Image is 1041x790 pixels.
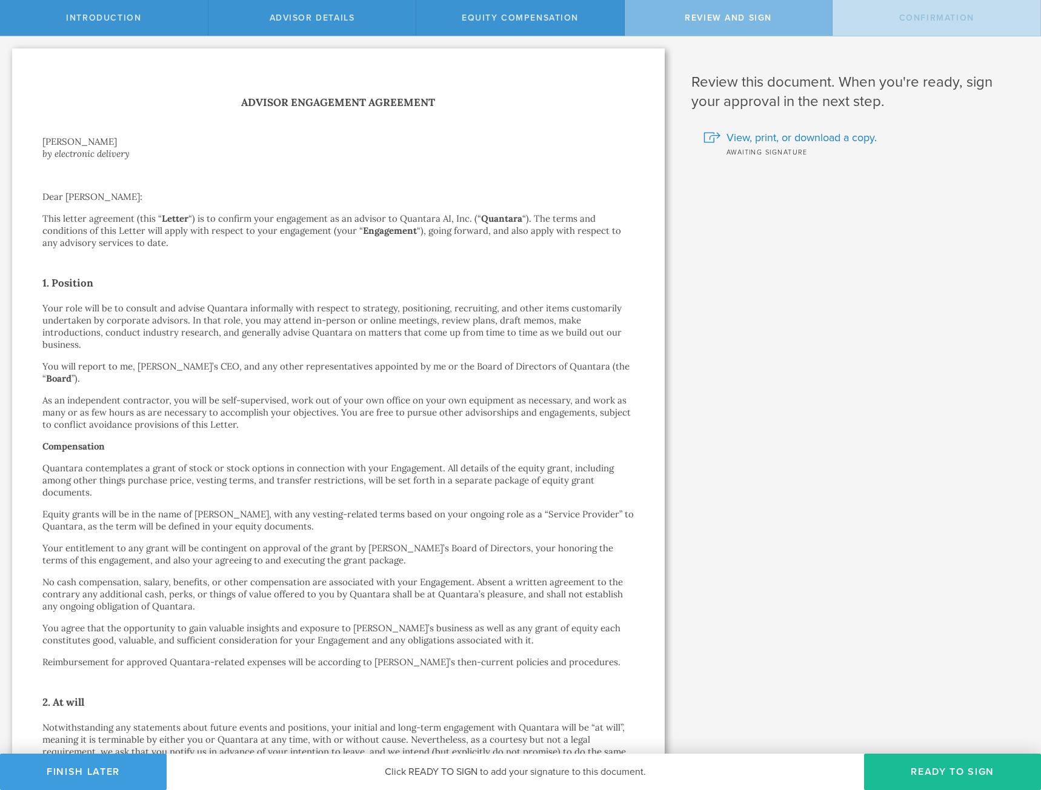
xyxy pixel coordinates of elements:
[42,302,634,351] p: Your role will be to consult and advise Quantara informally with respect to strategy, positioning...
[42,191,634,203] p: Dear [PERSON_NAME]:
[42,576,634,612] p: No cash compensation, salary, benefits, or other compensation are associated with your Engagement...
[42,394,634,431] p: As an independent contractor, you will be self-supervised, work out of your own office on your ow...
[42,440,105,452] strong: Compensation
[42,542,634,566] p: Your entitlement to any grant will be contingent on approval of the grant by [PERSON_NAME]’s Boar...
[42,94,634,111] h1: Advisor Engagement Agreement
[42,213,634,249] p: This letter agreement (this “ “) is to confirm your engagement as an advisor to Quantara AI, Inc....
[42,622,634,646] p: You agree that the opportunity to gain valuable insights and exposure to [PERSON_NAME]’s business...
[162,213,188,224] strong: Letter
[42,656,634,668] p: Reimbursement for approved Quantara-related expenses will be according to [PERSON_NAME]’s then-cu...
[703,145,1023,158] div: Awaiting signature
[42,148,130,159] i: by electronic delivery
[42,508,634,533] p: Equity grants will be in the name of [PERSON_NAME], with any vesting-related terms based on your ...
[42,360,634,385] p: You will report to me, [PERSON_NAME]’s CEO, and any other representatives appointed by me or the ...
[685,13,772,23] span: Review and Sign
[42,136,634,148] div: [PERSON_NAME]
[167,754,864,790] div: Click READY TO SIGN to add your signature to this document.
[42,692,634,712] h2: 2. At will
[363,225,417,236] strong: Engagement
[864,754,1041,790] button: Ready to Sign
[270,13,355,23] span: Advisor Details
[462,13,579,23] span: Equity Compensation
[691,73,1023,111] h1: Review this document. When you're ready, sign your approval in the next step.
[42,722,634,782] p: Notwithstanding any statements about future events and positions, your initial and long-term enga...
[42,273,634,293] h2: 1. Position
[66,13,141,23] span: Introduction
[481,213,522,224] strong: Quantara
[42,462,634,499] p: Quantara contemplates a grant of stock or stock options in connection with your Engagement. All d...
[980,695,1041,754] iframe: Chat Widget
[899,13,974,23] span: Confirmation
[727,130,877,145] span: View, print, or download a copy.
[46,373,72,384] strong: Board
